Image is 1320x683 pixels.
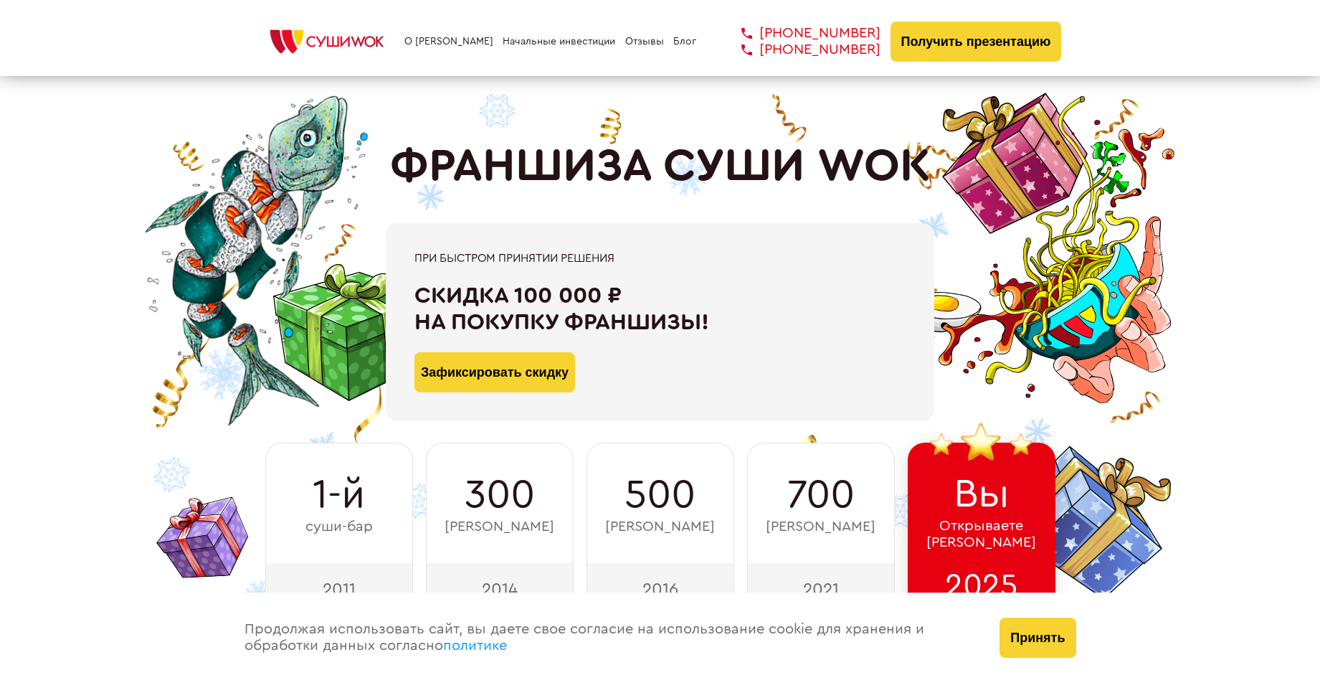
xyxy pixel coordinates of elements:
[390,140,931,193] h1: ФРАНШИЗА СУШИ WOK
[414,252,906,265] div: При быстром принятии решения
[625,472,695,518] span: 500
[605,519,715,535] span: [PERSON_NAME]
[313,472,365,518] span: 1-й
[1000,618,1076,658] button: Принять
[926,518,1036,551] span: Открываете [PERSON_NAME]
[720,25,880,42] a: [PHONE_NUMBER]
[625,36,664,47] a: Отзывы
[414,283,906,336] div: Скидка 100 000 ₽ на покупку франшизы!
[445,519,554,535] span: [PERSON_NAME]
[720,42,880,58] a: [PHONE_NUMBER]
[908,563,1055,615] div: 2025
[954,471,1010,517] span: Вы
[259,26,395,57] img: СУШИWOK
[265,563,413,615] div: 2011
[503,36,615,47] a: Начальные инвестиции
[404,36,493,47] a: О [PERSON_NAME]
[673,36,696,47] a: Блог
[766,519,875,535] span: [PERSON_NAME]
[891,22,1062,62] button: Получить презентацию
[230,593,986,683] div: Продолжая использовать сайт, вы даете свое согласие на использование cookie для хранения и обрабо...
[443,639,507,653] a: политике
[587,563,734,615] div: 2016
[426,563,574,615] div: 2014
[414,352,575,392] button: Зафиксировать скидку
[747,563,895,615] div: 2021
[787,472,855,518] span: 700
[305,519,373,535] span: суши-бар
[465,472,535,518] span: 300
